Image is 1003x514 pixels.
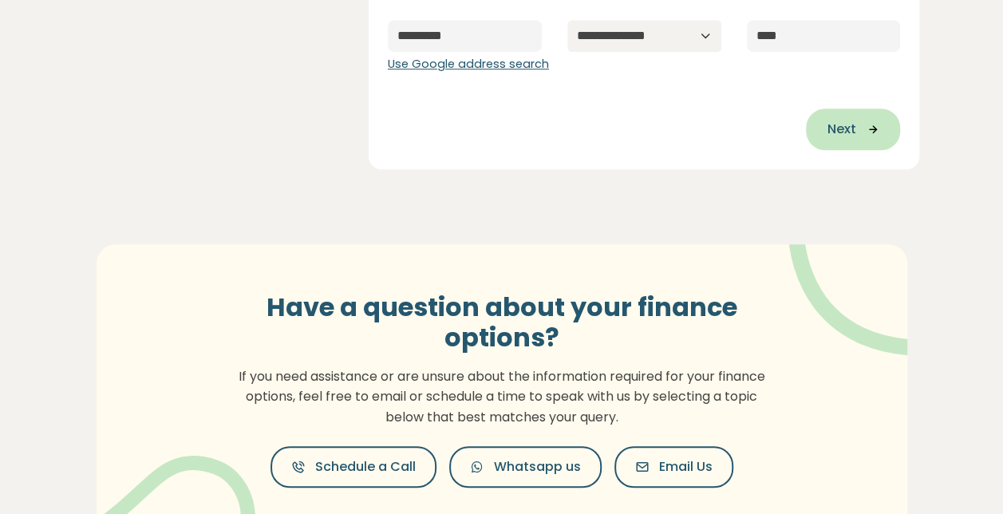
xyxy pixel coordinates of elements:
[659,457,713,476] span: Email Us
[230,366,774,428] p: If you need assistance or are unsure about the information required for your finance options, fee...
[449,446,602,488] button: Whatsapp us
[494,457,581,476] span: Whatsapp us
[827,120,855,139] span: Next
[270,446,436,488] button: Schedule a Call
[388,56,549,73] button: Use Google address search
[806,109,900,150] button: Next
[747,200,955,356] img: vector
[230,292,774,354] h3: Have a question about your finance options?
[315,457,416,476] span: Schedule a Call
[614,446,733,488] button: Email Us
